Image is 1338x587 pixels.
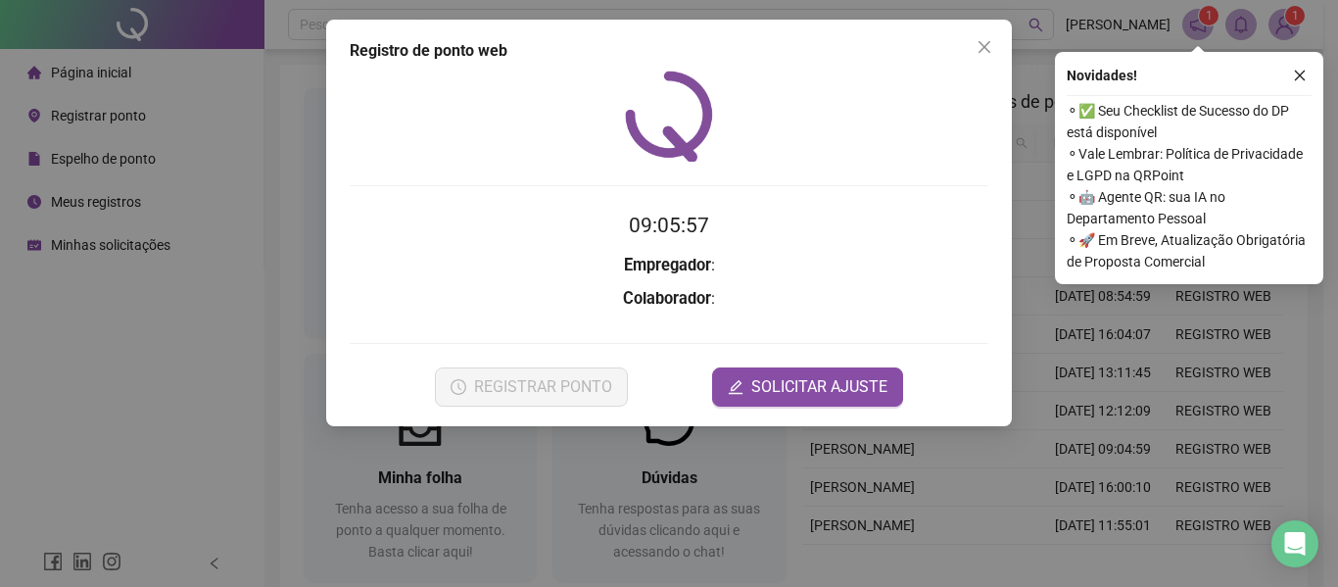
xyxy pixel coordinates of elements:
[1067,100,1312,143] span: ⚬ ✅ Seu Checklist de Sucesso do DP está disponível
[350,286,988,312] h3: :
[1271,520,1318,567] div: Open Intercom Messenger
[1067,143,1312,186] span: ⚬ Vale Lembrar: Política de Privacidade e LGPD na QRPoint
[969,31,1000,63] button: Close
[625,71,713,162] img: QRPoint
[728,379,743,395] span: edit
[712,367,903,407] button: editSOLICITAR AJUSTE
[1293,69,1307,82] span: close
[977,39,992,55] span: close
[1067,186,1312,229] span: ⚬ 🤖 Agente QR: sua IA no Departamento Pessoal
[435,367,628,407] button: REGISTRAR PONTO
[1067,65,1137,86] span: Novidades !
[350,39,988,63] div: Registro de ponto web
[629,214,709,237] time: 09:05:57
[350,253,988,278] h3: :
[1067,229,1312,272] span: ⚬ 🚀 Em Breve, Atualização Obrigatória de Proposta Comercial
[624,256,711,274] strong: Empregador
[751,375,887,399] span: SOLICITAR AJUSTE
[623,289,711,308] strong: Colaborador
